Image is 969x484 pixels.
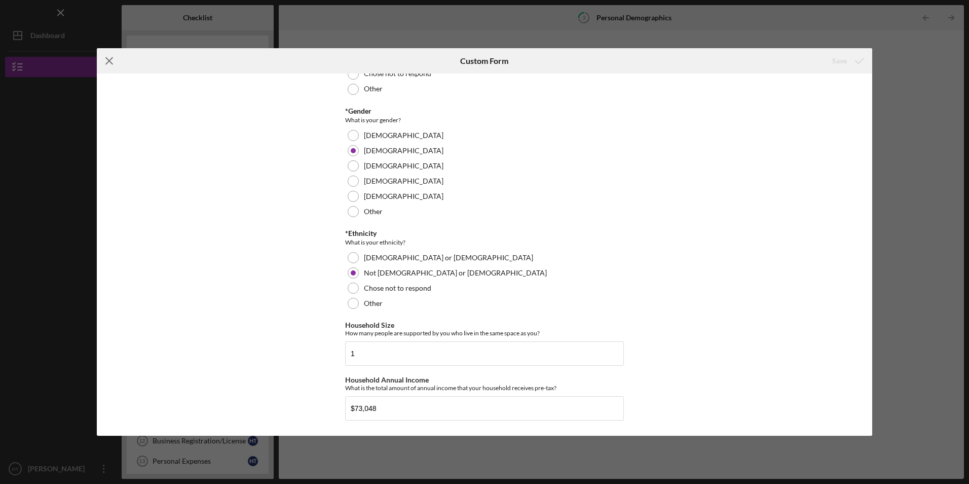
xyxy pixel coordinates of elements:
[364,284,431,292] label: Chose not to respond
[345,237,624,248] div: What is your ethnicity?
[345,375,429,384] label: Household Annual Income
[364,162,443,170] label: [DEMOGRAPHIC_DATA]
[364,131,443,140] label: [DEMOGRAPHIC_DATA]
[345,384,624,392] div: What is the total amount of annual income that your household receives pre-tax?
[345,329,624,337] div: How many people are supported by you who live in the same space as you?
[364,299,383,307] label: Other
[364,254,533,262] label: [DEMOGRAPHIC_DATA] or [DEMOGRAPHIC_DATA]
[364,70,431,78] label: Chose not to respond
[345,229,624,237] div: *Ethnicity
[364,192,443,200] label: [DEMOGRAPHIC_DATA]
[345,107,624,115] div: *Gender
[345,321,394,329] label: Household Size
[364,208,383,216] label: Other
[364,177,443,185] label: [DEMOGRAPHIC_DATA]
[364,147,443,155] label: [DEMOGRAPHIC_DATA]
[345,115,624,125] div: What is your gender?
[364,269,547,277] label: Not [DEMOGRAPHIC_DATA] or [DEMOGRAPHIC_DATA]
[832,51,847,71] div: Save
[460,56,508,65] h6: Custom Form
[364,85,383,93] label: Other
[822,51,872,71] button: Save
